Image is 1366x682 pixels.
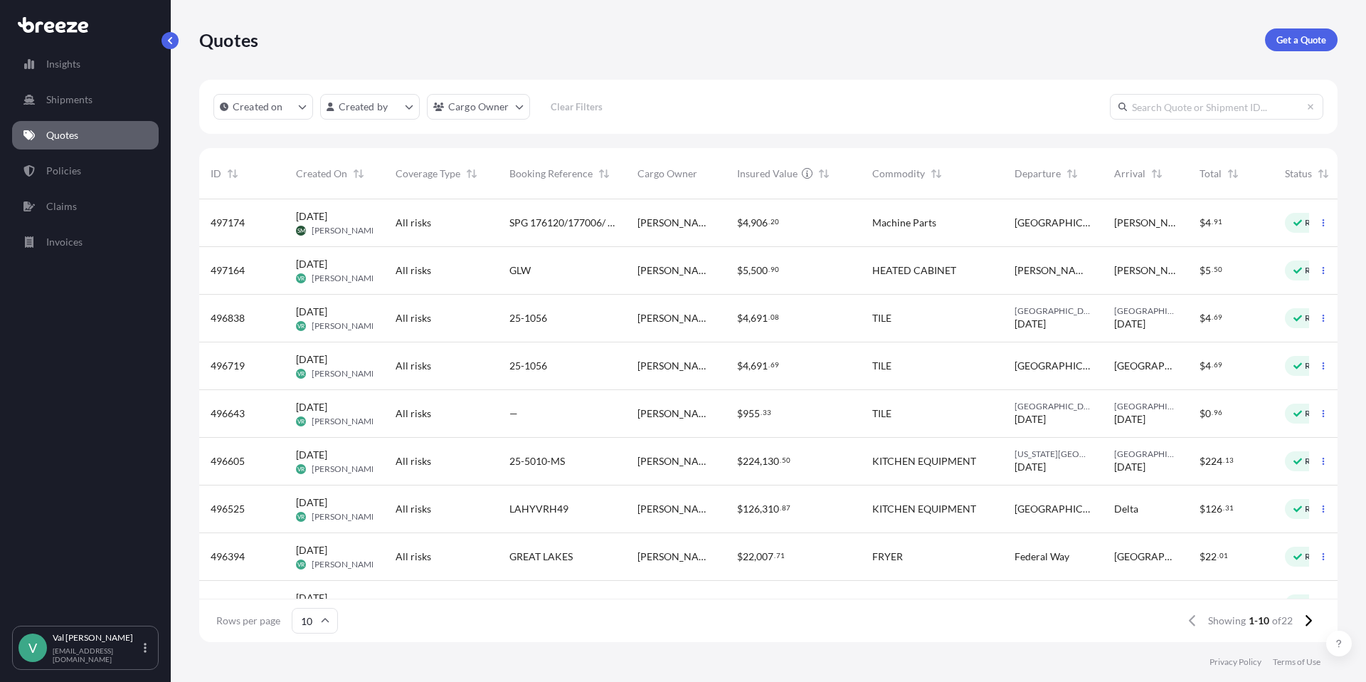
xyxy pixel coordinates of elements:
[296,400,327,414] span: [DATE]
[1015,412,1046,426] span: [DATE]
[1200,361,1205,371] span: $
[1015,167,1061,181] span: Departure
[12,85,159,114] a: Shipments
[737,504,743,514] span: $
[1273,656,1320,668] a: Terms of Use
[297,271,305,285] span: VR
[756,552,773,562] span: 007
[1205,361,1211,371] span: 4
[350,165,367,182] button: Sort
[396,550,431,564] span: All risks
[1265,28,1338,51] a: Get a Quote
[551,100,603,114] p: Clear Filters
[1305,456,1329,467] p: Ready
[763,410,771,415] span: 33
[296,448,327,462] span: [DATE]
[396,216,431,230] span: All risks
[1114,263,1177,278] span: [PERSON_NAME]
[782,458,790,463] span: 50
[211,550,245,564] span: 496394
[213,94,313,120] button: createdOn Filter options
[463,165,480,182] button: Sort
[1015,317,1046,331] span: [DATE]
[743,504,760,514] span: 126
[737,361,743,371] span: $
[872,550,903,564] span: FRYER
[396,311,431,325] span: All risks
[46,235,83,249] p: Invoices
[743,313,748,323] span: 4
[1272,614,1293,628] span: of 22
[1200,218,1205,228] span: $
[509,597,573,612] span: GREAT LAKES
[780,505,781,510] span: .
[297,557,305,572] span: VR
[509,406,518,421] span: —
[748,313,751,323] span: ,
[1015,550,1069,564] span: Federal Way
[53,646,141,663] p: [EMAIL_ADDRESS][DOMAIN_NAME]
[509,550,573,564] span: GREAT LAKES
[1212,410,1213,415] span: .
[296,495,327,510] span: [DATE]
[211,311,245,325] span: 496838
[751,266,768,276] span: 500
[1225,505,1234,510] span: 31
[1015,597,1091,612] span: [GEOGRAPHIC_DATA]
[743,218,748,228] span: 4
[782,505,790,510] span: 87
[1015,359,1091,373] span: [GEOGRAPHIC_DATA]
[320,94,420,120] button: createdBy Filter options
[768,267,770,272] span: .
[312,320,379,332] span: [PERSON_NAME]
[296,257,327,271] span: [DATE]
[760,504,762,514] span: ,
[1208,614,1246,628] span: Showing
[737,552,743,562] span: $
[1212,219,1213,224] span: .
[637,550,714,564] span: [PERSON_NAME] Logistics
[872,502,976,516] span: KITCHEN EQUIPMENT
[1305,265,1329,276] p: Ready
[297,319,305,333] span: VR
[1305,408,1329,419] p: Ready
[211,216,245,230] span: 497174
[1114,412,1145,426] span: [DATE]
[768,315,770,320] span: .
[815,165,832,182] button: Sort
[872,359,891,373] span: TILE
[1209,656,1261,668] p: Privacy Policy
[743,409,760,419] span: 955
[637,406,714,421] span: [PERSON_NAME] Logistics
[1200,409,1205,419] span: $
[448,100,509,114] p: Cargo Owner
[1015,401,1091,412] span: [GEOGRAPHIC_DATA]
[872,263,956,278] span: HEATED CABINET
[12,121,159,149] a: Quotes
[46,164,81,178] p: Policies
[509,167,593,181] span: Booking Reference
[1305,360,1329,372] p: Ready
[1214,315,1222,320] span: 69
[1114,305,1177,317] span: [GEOGRAPHIC_DATA]
[396,167,460,181] span: Coverage Type
[1015,460,1046,474] span: [DATE]
[46,199,77,214] p: Claims
[211,406,245,421] span: 496643
[1114,401,1177,412] span: [GEOGRAPHIC_DATA]
[297,510,305,524] span: VR
[296,167,347,181] span: Created On
[768,362,770,367] span: .
[637,311,714,325] span: [PERSON_NAME] Logistics
[1223,505,1224,510] span: .
[771,315,779,320] span: 08
[737,266,743,276] span: $
[1200,266,1205,276] span: $
[743,266,748,276] span: 5
[12,157,159,185] a: Policies
[396,454,431,468] span: All risks
[771,219,779,224] span: 20
[211,454,245,468] span: 496605
[211,263,245,278] span: 497164
[751,313,768,323] span: 691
